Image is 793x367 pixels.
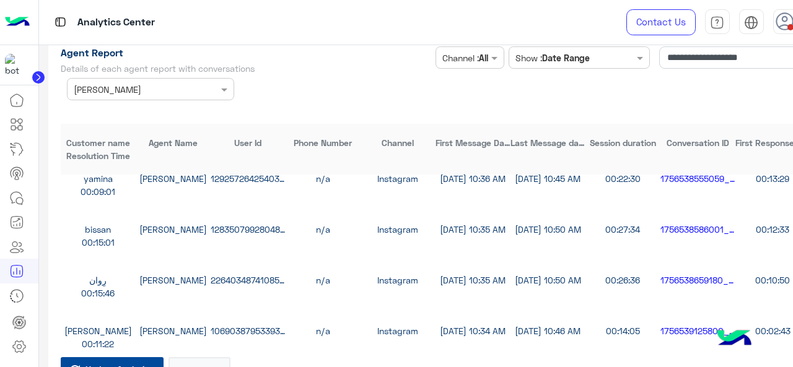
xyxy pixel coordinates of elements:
[61,64,431,74] h5: Details of each agent report with conversations
[660,136,735,149] div: Conversation ID
[361,136,436,149] div: Channel
[436,274,510,287] div: [DATE] 10:35 AM
[436,136,510,149] div: First Message Date
[61,274,136,287] div: رِوان
[136,324,211,337] div: [PERSON_NAME]
[510,223,585,236] div: [DATE] 10:50 AM
[211,324,286,337] div: 1069038795339318
[710,15,724,30] img: tab
[286,274,361,287] div: n/a
[361,223,436,236] div: Instagram
[211,274,286,287] div: 2264034874108578
[211,136,286,149] div: User Id
[5,9,30,35] img: Logo
[136,172,211,185] div: [PERSON_NAME]
[286,172,361,185] div: n/a
[510,172,585,185] div: [DATE] 10:45 AM
[510,136,585,149] div: Last Message date
[626,9,696,35] a: Contact Us
[744,15,758,30] img: tab
[286,324,361,337] div: n/a
[510,324,585,337] div: [DATE] 10:46 AM
[211,172,286,185] div: 1292572642540321
[705,9,730,35] a: tab
[361,324,436,337] div: Instagram
[61,337,136,350] div: 00:11:22
[61,236,136,249] div: 00:15:01
[585,324,660,337] div: 00:14:05
[585,172,660,185] div: 00:22:30
[61,324,136,337] div: [PERSON_NAME]
[361,274,436,287] div: Instagram
[61,46,431,59] h1: Agent Report
[286,136,361,149] div: Phone Number
[61,223,136,236] div: bissan
[361,172,436,185] div: Instagram
[660,223,735,236] div: 1756538586001_73579239-71c6-4dc6-abee-aa7b699a1873
[61,149,136,162] div: Resolution Time
[436,172,510,185] div: [DATE] 10:36 AM
[660,274,735,287] div: 1756538659180_90907806-c56a-4a92-8193-961bc9a7a837
[436,324,510,337] div: [DATE] 10:34 AM
[286,223,361,236] div: n/a
[660,172,735,185] div: 1756538555059_28ef4143-dc2e-4707-b83d-db208ba36f89
[136,274,211,287] div: [PERSON_NAME]
[712,317,756,361] img: hulul-logo.png
[61,287,136,300] div: 00:15:46
[5,54,27,76] img: 317874714732967
[136,136,211,149] div: Agent Name
[585,223,660,236] div: 00:27:34
[436,223,510,236] div: [DATE] 10:35 AM
[53,14,68,30] img: tab
[136,223,211,236] div: [PERSON_NAME]
[61,172,136,185] div: yamina
[211,223,286,236] div: 1283507992804813
[61,136,136,149] div: Customer name
[510,274,585,287] div: [DATE] 10:50 AM
[585,274,660,287] div: 00:26:36
[585,136,660,149] div: Session duration
[61,185,136,198] div: 00:09:01
[660,324,735,337] div: 1756539125800_5d783775-156b-4898-90e6-9ec8f3597c85
[77,14,155,31] p: Analytics Center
